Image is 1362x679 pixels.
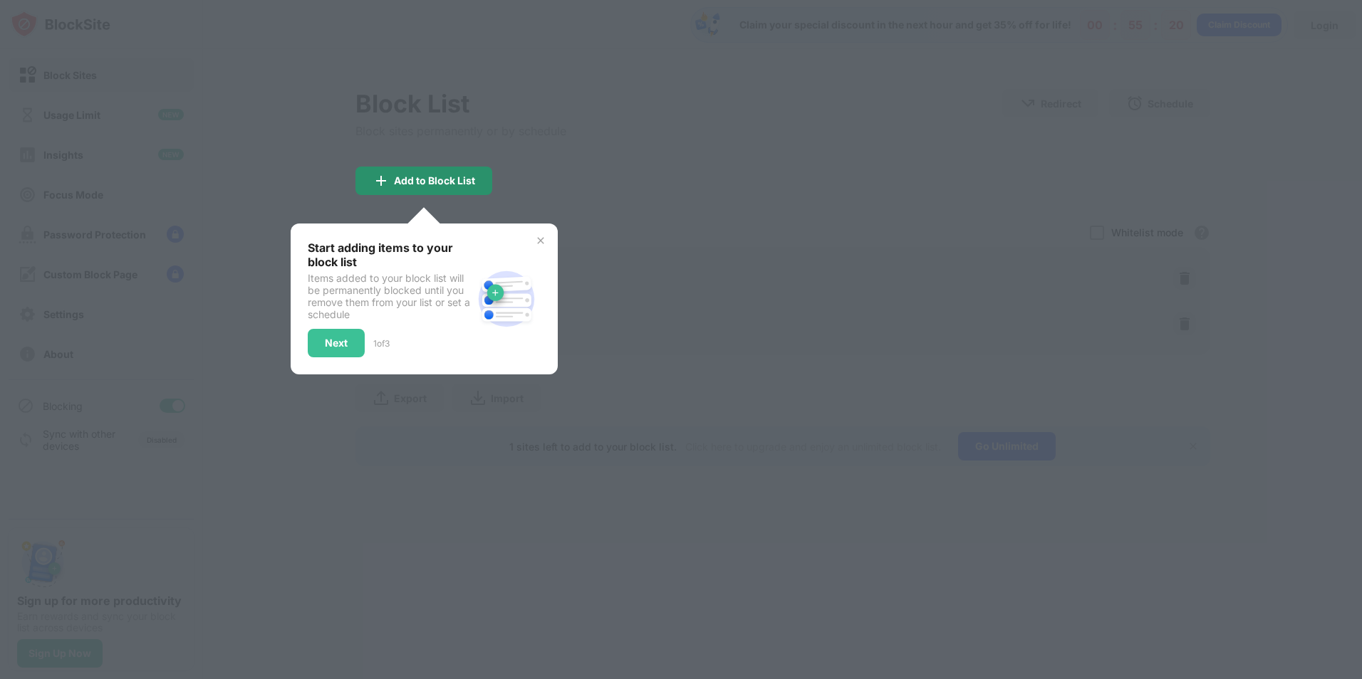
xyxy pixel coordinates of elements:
img: x-button.svg [535,235,546,246]
div: Add to Block List [394,175,475,186]
div: Next [325,337,348,349]
div: 1 of 3 [373,338,390,349]
img: block-site.svg [472,265,541,333]
div: Items added to your block list will be permanently blocked until you remove them from your list o... [308,272,472,320]
div: Start adding items to your block list [308,241,472,269]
